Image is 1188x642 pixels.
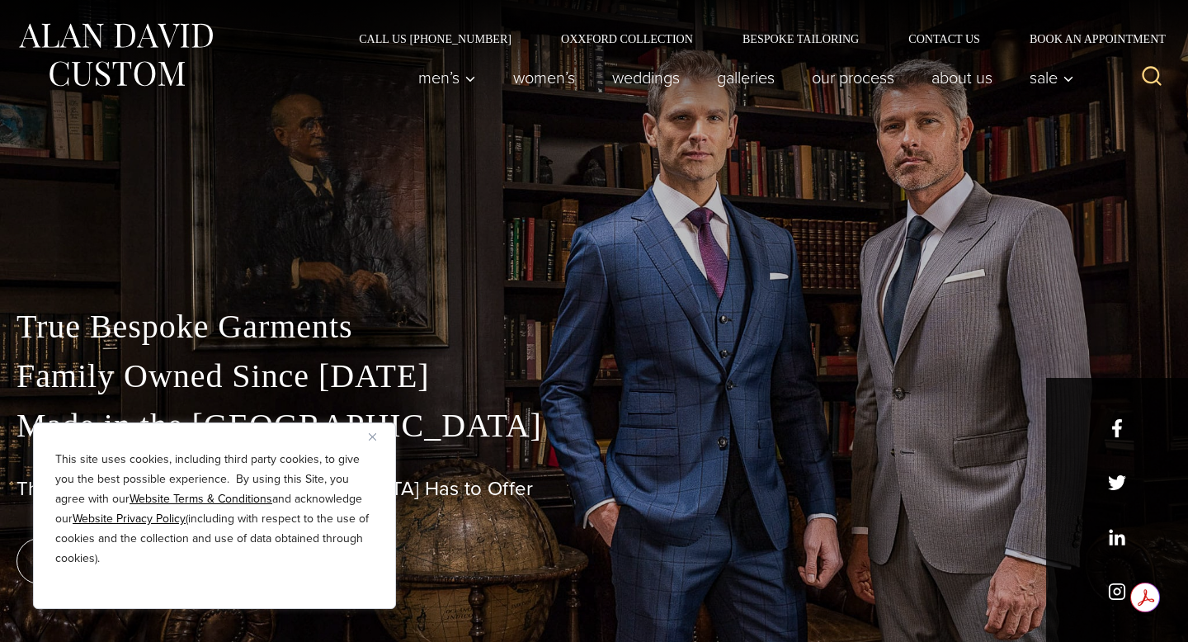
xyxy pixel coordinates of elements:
[1030,69,1074,86] span: Sale
[55,450,374,569] p: This site uses cookies, including third party cookies, to give you the best possible experience. ...
[718,33,884,45] a: Bespoke Tailoring
[16,538,247,584] a: book an appointment
[369,427,389,446] button: Close
[884,33,1005,45] a: Contact Us
[495,61,594,94] a: Women’s
[334,33,536,45] a: Call Us [PHONE_NUMBER]
[699,61,794,94] a: Galleries
[794,61,913,94] a: Our Process
[369,433,376,441] img: Close
[16,477,1171,501] h1: The Best Custom Suits [GEOGRAPHIC_DATA] Has to Offer
[130,490,272,507] a: Website Terms & Conditions
[913,61,1011,94] a: About Us
[1005,33,1171,45] a: Book an Appointment
[334,33,1171,45] nav: Secondary Navigation
[16,18,214,92] img: Alan David Custom
[418,69,476,86] span: Men’s
[400,61,1083,94] nav: Primary Navigation
[1132,58,1171,97] button: View Search Form
[536,33,718,45] a: Oxxford Collection
[16,302,1171,451] p: True Bespoke Garments Family Owned Since [DATE] Made in the [GEOGRAPHIC_DATA]
[594,61,699,94] a: weddings
[73,510,186,527] a: Website Privacy Policy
